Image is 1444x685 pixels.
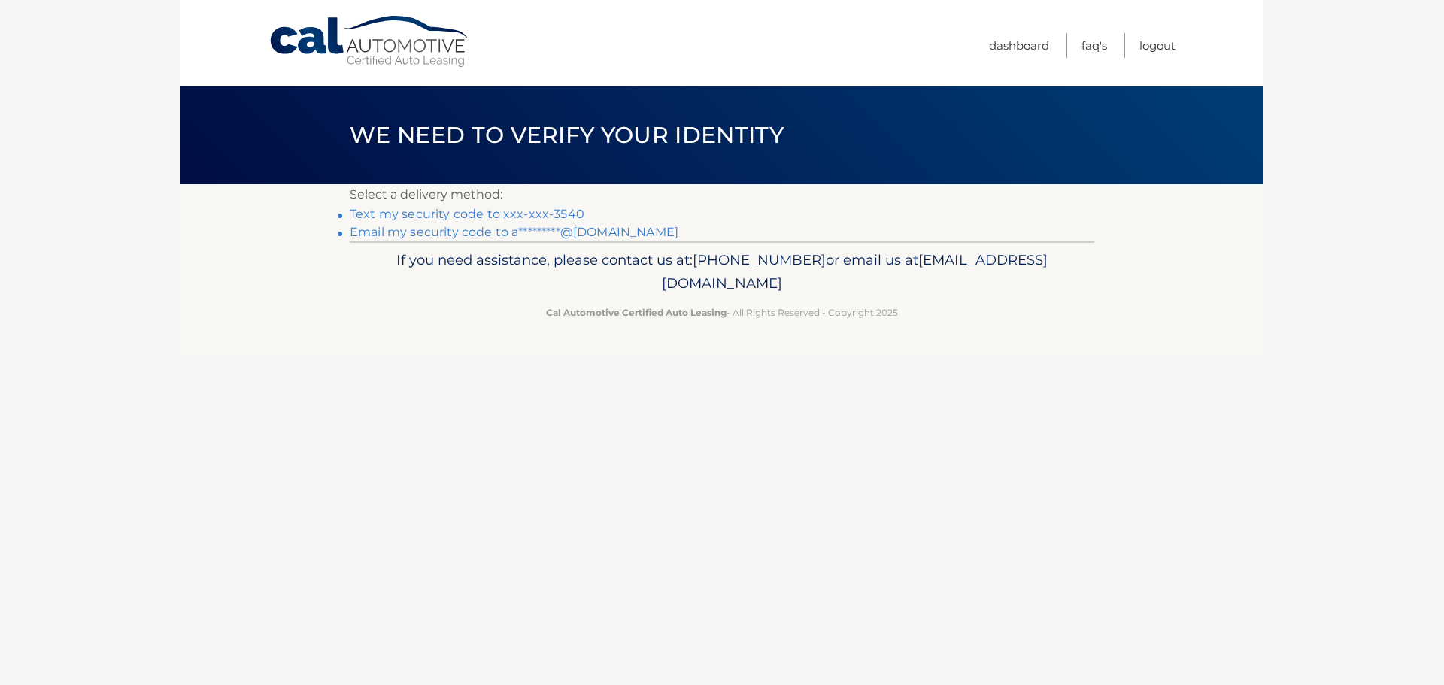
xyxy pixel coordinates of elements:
a: Cal Automotive [268,15,472,68]
a: Email my security code to a*********@[DOMAIN_NAME] [350,225,678,239]
a: Dashboard [989,33,1049,58]
p: If you need assistance, please contact us at: or email us at [359,248,1085,296]
strong: Cal Automotive Certified Auto Leasing [546,307,727,318]
a: FAQ's [1081,33,1107,58]
span: We need to verify your identity [350,121,784,149]
a: Logout [1139,33,1176,58]
p: - All Rights Reserved - Copyright 2025 [359,305,1085,320]
p: Select a delivery method: [350,184,1094,205]
a: Text my security code to xxx-xxx-3540 [350,207,584,221]
span: [PHONE_NUMBER] [693,251,826,268]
